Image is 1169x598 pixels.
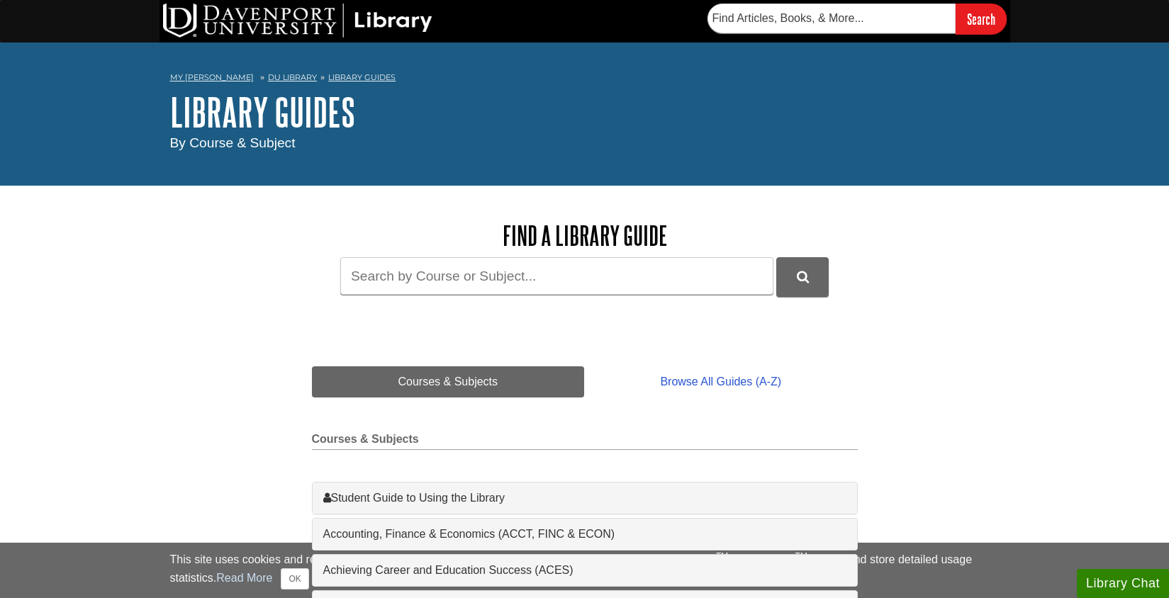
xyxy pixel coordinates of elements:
button: Library Chat [1077,569,1169,598]
h2: Courses & Subjects [312,433,858,450]
input: Search by Course or Subject... [340,257,773,295]
a: Student Guide to Using the Library [323,490,846,507]
div: By Course & Subject [170,133,1000,154]
h1: Library Guides [170,91,1000,133]
a: Read More [216,572,272,584]
a: Browse All Guides (A-Z) [584,366,857,397]
a: My [PERSON_NAME] [170,72,254,84]
i: Search Library Guides [797,271,809,283]
nav: breadcrumb [170,68,1000,91]
form: Searches DU Library's articles, books, and more [707,4,1007,34]
div: This site uses cookies and records your IP address for usage statistics. Additionally, we use Goo... [170,551,1000,589]
a: DU Library [268,72,317,82]
input: Search [956,4,1007,34]
h2: Find a Library Guide [312,221,858,250]
img: DU Library [163,4,432,38]
a: Achieving Career and Education Success (ACES) [323,562,846,579]
a: Courses & Subjects [312,366,585,397]
button: Close [281,568,308,589]
a: Library Guides [328,72,396,82]
a: Accounting, Finance & Economics (ACCT, FINC & ECON) [323,526,846,543]
input: Find Articles, Books, & More... [707,4,956,33]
